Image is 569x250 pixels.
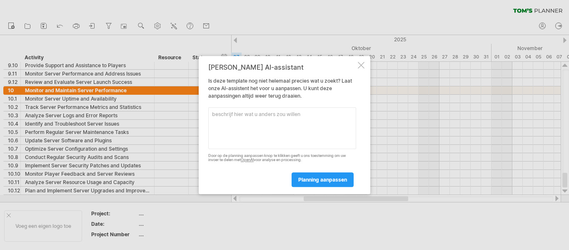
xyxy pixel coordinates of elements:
a: planning aanpassen [292,172,354,187]
div: [PERSON_NAME] AI-assistant [208,63,356,71]
span: planning aanpassen [298,177,347,183]
a: OpenAI [241,158,254,162]
div: Is deze template nog niet helemaal precies wat u zoekt? Laat onze AI-assistent het voor u aanpass... [208,63,356,187]
div: Door op de planning aanpassen knop te klikken geeft u ons toestemming om uw invoer te delen met v... [208,154,356,163]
